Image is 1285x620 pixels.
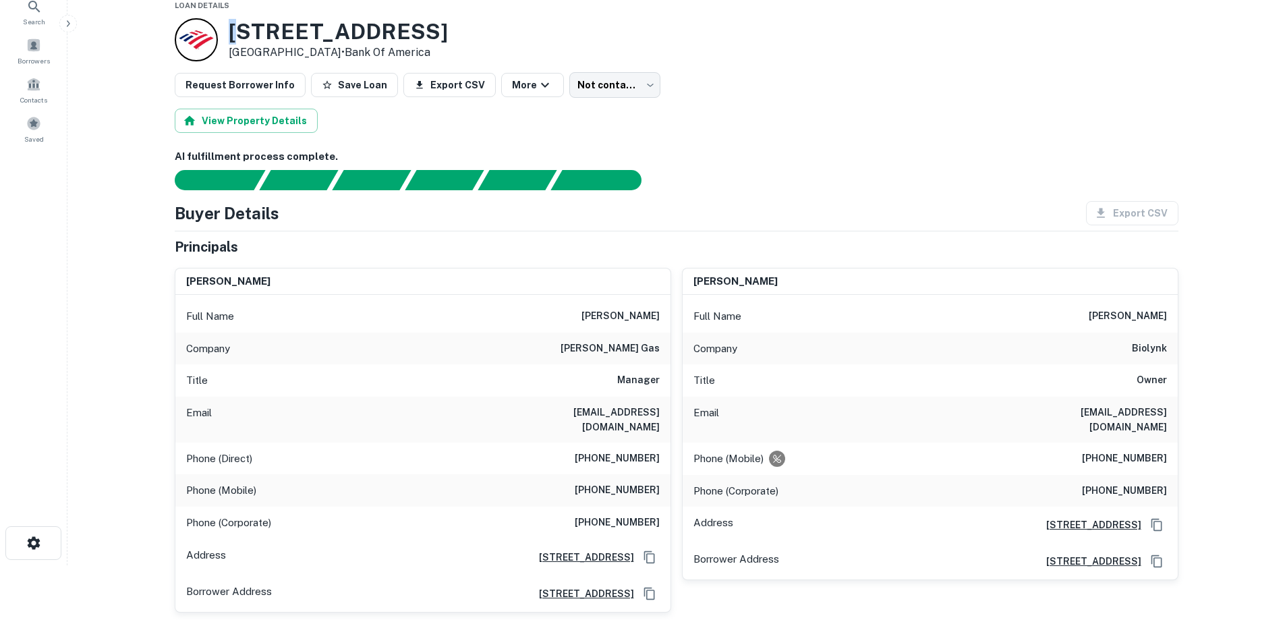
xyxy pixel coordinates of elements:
p: Borrower Address [693,551,779,571]
button: Export CSV [403,73,496,97]
p: Phone (Mobile) [186,482,256,499]
span: Loan Details [175,1,229,9]
h6: [PERSON_NAME] gas [561,341,660,357]
h6: Manager [617,372,660,389]
h6: [PERSON_NAME] [693,274,778,289]
a: [STREET_ADDRESS] [528,586,634,601]
p: Company [693,341,737,357]
h6: [EMAIL_ADDRESS][DOMAIN_NAME] [498,405,660,434]
h5: Principals [175,237,238,257]
h3: [STREET_ADDRESS] [229,19,448,45]
div: Your request is received and processing... [259,170,338,190]
h6: [EMAIL_ADDRESS][DOMAIN_NAME] [1005,405,1167,434]
div: Principals found, still searching for contact information. This may take time... [478,170,556,190]
p: Full Name [186,308,234,325]
h6: [PERSON_NAME] [186,274,270,289]
a: [STREET_ADDRESS] [1035,517,1141,532]
p: Company [186,341,230,357]
p: Phone (Corporate) [186,515,271,531]
h6: [PHONE_NUMBER] [1082,483,1167,499]
p: Title [186,372,208,389]
p: [GEOGRAPHIC_DATA] • [229,45,448,61]
span: Saved [24,134,44,144]
h6: [PHONE_NUMBER] [575,482,660,499]
p: Full Name [693,308,741,325]
a: Saved [4,111,63,147]
a: Bank Of America [345,46,430,59]
p: Email [186,405,212,434]
button: Save Loan [311,73,398,97]
p: Address [186,547,226,567]
button: More [501,73,564,97]
button: Request Borrower Info [175,73,306,97]
h6: biolynk [1132,341,1167,357]
div: Not contacted [569,72,660,98]
a: Borrowers [4,32,63,69]
button: Copy Address [639,584,660,604]
h6: [PERSON_NAME] [1089,308,1167,325]
p: Phone (Corporate) [693,483,778,499]
p: Phone (Direct) [186,451,252,467]
h6: [PHONE_NUMBER] [1082,451,1167,467]
button: View Property Details [175,109,318,133]
button: Copy Address [1147,551,1167,571]
h6: [PHONE_NUMBER] [575,451,660,467]
h6: AI fulfillment process complete. [175,149,1178,165]
span: Borrowers [18,55,50,66]
div: Documents found, AI parsing details... [332,170,411,190]
p: Phone (Mobile) [693,451,764,467]
div: Sending borrower request to AI... [159,170,260,190]
p: Email [693,405,719,434]
button: Copy Address [1147,515,1167,535]
iframe: Chat Widget [1218,512,1285,577]
a: Contacts [4,72,63,108]
h6: [PERSON_NAME] [581,308,660,325]
p: Title [693,372,715,389]
p: Borrower Address [186,584,272,604]
div: Principals found, AI now looking for contact information... [405,170,484,190]
h6: [PHONE_NUMBER] [575,515,660,531]
h4: Buyer Details [175,201,279,225]
h6: Owner [1137,372,1167,389]
p: Address [693,515,733,535]
button: Copy Address [639,547,660,567]
span: Contacts [20,94,47,105]
a: [STREET_ADDRESS] [528,550,634,565]
a: [STREET_ADDRESS] [1035,554,1141,569]
div: Requests to not be contacted at this number [769,451,785,467]
div: AI fulfillment process complete. [551,170,658,190]
span: Search [23,16,45,27]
